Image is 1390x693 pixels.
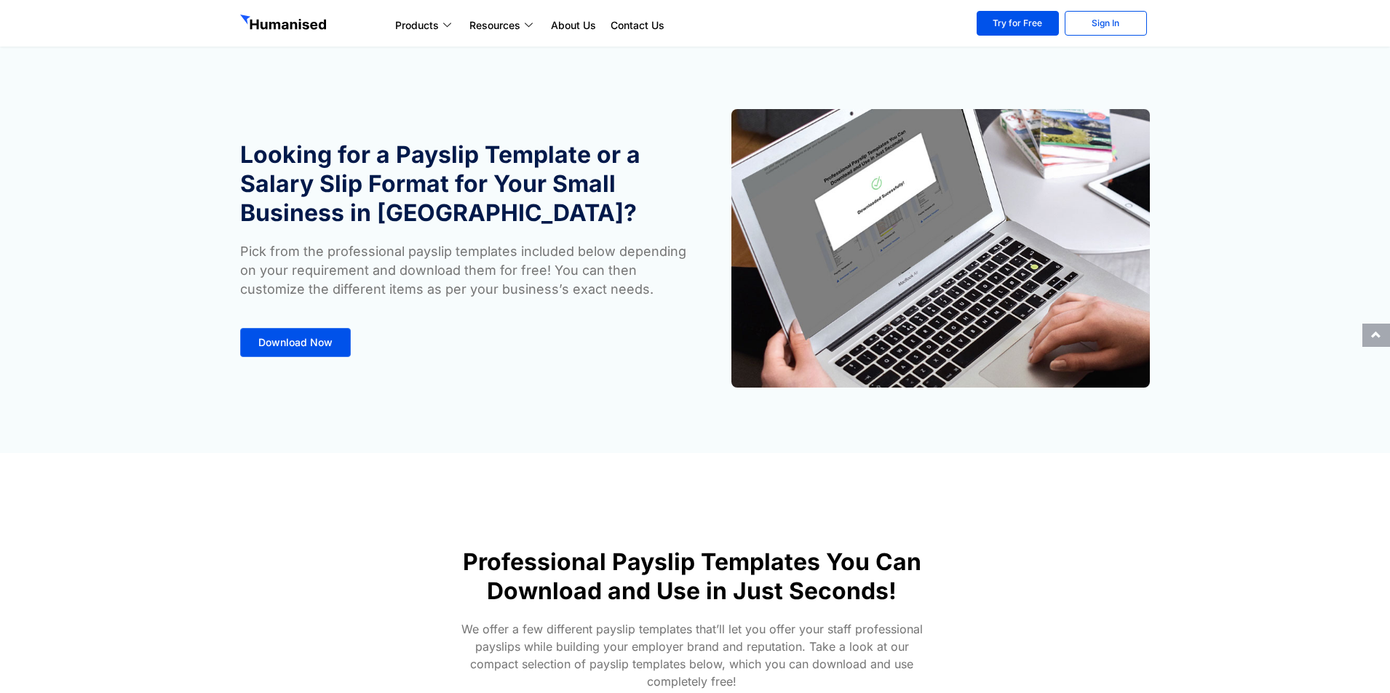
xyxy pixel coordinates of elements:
[240,242,688,299] p: Pick from the professional payslip templates included below depending on your requirement and dow...
[603,17,672,34] a: Contact Us
[240,140,688,228] h1: Looking for a Payslip Template or a Salary Slip Format for Your Small Business in [GEOGRAPHIC_DATA]?
[240,328,351,357] a: Download Now
[462,17,544,34] a: Resources
[977,11,1059,36] a: Try for Free
[388,17,462,34] a: Products
[436,548,948,606] h1: Professional Payslip Templates You Can Download and Use in Just Seconds!
[240,15,329,33] img: GetHumanised Logo
[544,17,603,34] a: About Us
[1065,11,1147,36] a: Sign In
[452,620,932,690] p: We offer a few different payslip templates that’ll let you offer your staff professional payslips...
[258,337,333,348] span: Download Now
